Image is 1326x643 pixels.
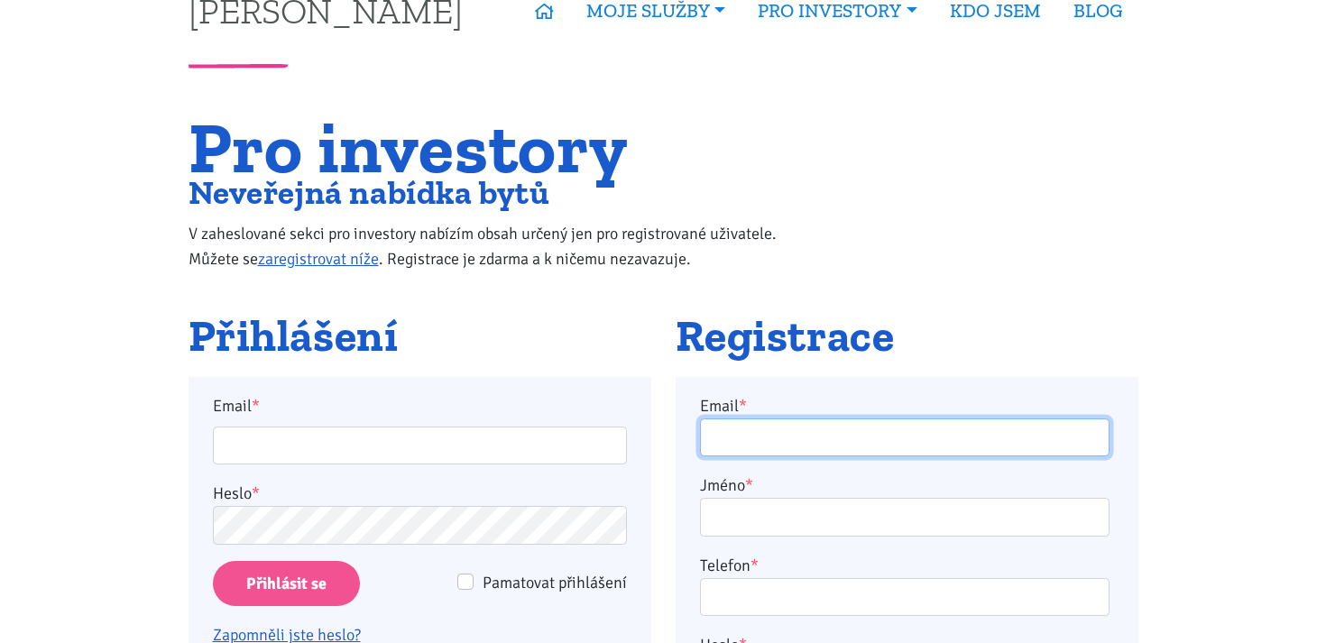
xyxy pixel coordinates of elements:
label: Email [700,393,747,418]
h1: Pro investory [189,117,814,178]
abbr: required [745,475,753,495]
abbr: required [750,556,759,575]
input: Přihlásit se [213,561,360,607]
a: zaregistrovat níže [258,249,379,269]
label: Telefon [700,553,759,578]
h2: Přihlášení [189,312,651,361]
p: V zaheslované sekci pro investory nabízím obsah určený jen pro registrované uživatele. Můžete se ... [189,221,814,271]
abbr: required [739,396,747,416]
label: Heslo [213,481,260,506]
h2: Registrace [676,312,1138,361]
h2: Neveřejná nabídka bytů [189,178,814,207]
span: Pamatovat přihlášení [483,573,627,592]
label: Jméno [700,473,753,498]
label: Email [200,393,639,418]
